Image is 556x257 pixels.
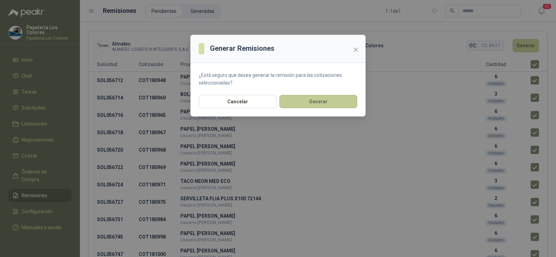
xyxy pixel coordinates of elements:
[199,95,277,108] button: Cancelar
[353,47,359,53] span: close
[199,71,357,87] p: ¿Está seguro que desea generar la remisión para las cotizaciones seleccionadas?
[210,43,275,54] h3: Generar Remisiones
[350,44,361,55] button: Close
[279,95,357,108] button: Generar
